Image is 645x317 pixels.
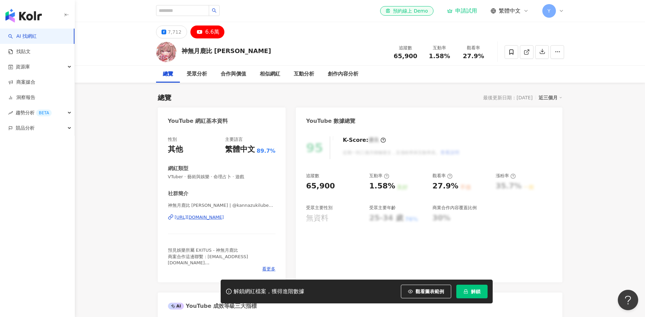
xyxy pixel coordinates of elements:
div: AI [168,303,184,310]
div: 其他 [168,144,183,155]
div: 最後更新日期：[DATE] [483,95,532,100]
img: logo [5,9,42,22]
div: 主要語言 [225,136,243,143]
span: 神無月鹿比 [PERSON_NAME] | @kannazukilubee | UCF8icKLU4FGF8Ln-KlKakSg [168,202,276,208]
button: 觀看圖表範例 [401,285,451,298]
div: 合作與價值 [221,70,246,78]
div: 總覽 [158,93,171,102]
span: 繁體中文 [499,7,521,15]
div: YouTube 數據總覽 [306,117,355,125]
span: 看更多 [262,266,275,272]
div: 1.58% [369,181,395,191]
div: 7,712 [168,27,182,37]
button: 6.6萬 [190,26,224,38]
span: rise [8,111,13,115]
div: 網紅類型 [168,165,188,172]
div: BETA [36,110,52,116]
a: 預約線上 Demo [380,6,433,16]
a: 找貼文 [8,48,31,55]
div: 性別 [168,136,177,143]
div: 社群簡介 [168,190,188,197]
div: 受眾分析 [187,70,207,78]
span: 資源庫 [16,59,30,74]
div: 受眾主要性別 [306,205,333,211]
div: 商業合作內容覆蓋比例 [432,205,477,211]
button: 7,712 [156,26,187,38]
span: 解鎖 [471,289,480,294]
div: 65,900 [306,181,335,191]
span: 89.7% [257,147,276,155]
div: K-Score : [343,136,386,144]
span: 27.9% [463,53,484,60]
div: 6.6萬 [205,27,219,37]
span: 觀看圖表範例 [415,289,444,294]
div: 漲粉率 [496,173,516,179]
button: 解鎖 [456,285,488,298]
span: 1.58% [429,53,450,60]
div: 無資料 [306,213,328,223]
span: VTuber · 藝術與娛樂 · 命理占卜 · 遊戲 [168,174,276,180]
div: 繁體中文 [225,144,255,155]
div: YouTube 網紅基本資料 [168,117,228,125]
div: 27.9% [432,181,458,191]
span: 65,900 [394,52,417,60]
span: 趨勢分析 [16,105,52,120]
a: 洞察報告 [8,94,35,101]
div: 受眾主要年齡 [369,205,396,211]
div: 觀看率 [432,173,453,179]
div: YouTube 成效等級三大指標 [168,302,257,310]
span: 競品分析 [16,120,35,136]
div: 觀看率 [461,45,487,51]
div: [URL][DOMAIN_NAME] [175,214,224,220]
div: 近三個月 [539,93,562,102]
div: 預約線上 Demo [386,7,428,14]
div: 互動率 [427,45,453,51]
div: 神無月鹿比 [PERSON_NAME] [182,47,271,55]
div: 互動分析 [294,70,314,78]
a: 商案媒合 [8,79,35,86]
span: lock [463,289,468,294]
div: 相似網紅 [260,70,280,78]
a: 申請試用 [447,7,477,14]
a: [URL][DOMAIN_NAME] [168,214,276,220]
div: 總覽 [163,70,173,78]
div: 解鎖網紅檔案，獲得進階數據 [234,288,304,295]
span: search [212,8,217,13]
span: Y [547,7,550,15]
div: 追蹤數 [393,45,419,51]
img: KOL Avatar [156,42,176,62]
div: 互動率 [369,173,389,179]
div: 創作內容分析 [328,70,358,78]
div: 追蹤數 [306,173,319,179]
a: searchAI 找網紅 [8,33,37,40]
